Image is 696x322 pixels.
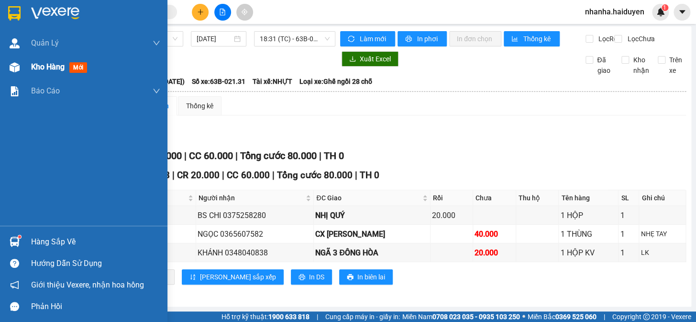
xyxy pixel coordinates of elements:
span: Miền Bắc [528,311,597,322]
div: 1 HỘP [560,209,617,221]
span: Tài xế: NHỰT [253,76,292,87]
div: Hướng dẫn sử dụng [31,256,160,271]
span: Báo cáo [31,85,60,97]
span: plus [197,9,204,15]
span: | [354,170,357,181]
span: question-circle [10,259,19,268]
div: KHÁNH 0348040838 [198,247,312,259]
strong: 0369 525 060 [555,313,597,321]
button: In đơn chọn [449,31,501,46]
button: caret-down [674,4,690,21]
div: NHỊ QUÝ [315,209,428,221]
span: Trên xe [665,55,686,76]
button: aim [236,4,253,21]
img: solution-icon [10,86,20,96]
span: caret-down [678,8,686,16]
span: printer [405,35,413,43]
span: | [319,150,321,161]
button: printerIn phơi [398,31,447,46]
sup: 1 [662,4,668,11]
span: Tổng cước 80.000 [240,150,316,161]
div: Phản hồi [31,299,160,314]
span: Giới thiệu Vexere, nhận hoa hồng [31,279,144,291]
div: 1 [620,228,637,240]
th: SL [619,190,639,206]
span: Người nhận [199,193,304,203]
span: TH 0 [359,170,379,181]
span: Quản Lý [31,37,59,49]
span: | [317,311,318,322]
span: copyright [643,313,650,320]
button: sort-ascending[PERSON_NAME] sắp xếp [182,269,284,285]
div: Hàng sắp về [31,235,160,249]
span: Kho nhận [629,55,652,76]
span: Thống kê [523,34,552,44]
span: notification [10,280,19,289]
span: Cung cấp máy in - giấy in: [325,311,400,322]
span: | [184,150,186,161]
span: down [153,39,160,47]
span: | [272,170,274,181]
span: Loại xe: Ghế ngồi 28 chỗ [299,76,372,87]
span: download [349,56,356,63]
span: | [235,150,237,161]
span: nhanha.haiduyen [577,6,652,18]
span: | [172,170,175,181]
span: printer [347,274,354,281]
th: Chưa [473,190,516,206]
span: In DS [309,272,324,282]
button: printerIn biên lai [339,269,393,285]
div: CX [PERSON_NAME] [315,228,428,240]
button: file-add [214,4,231,21]
div: NGÃ 3 ĐÔNG HÒA [315,247,428,259]
span: In biên lai [357,272,385,282]
span: bar-chart [511,35,519,43]
span: Số xe: 63B-021.31 [192,76,245,87]
div: 20.000 [475,247,514,259]
span: sort-ascending [189,274,196,281]
span: down [153,87,160,95]
th: Rồi [431,190,474,206]
button: downloadXuất Excel [342,51,398,67]
span: Làm mới [360,34,387,44]
span: file-add [219,9,226,15]
span: | [222,170,224,181]
div: NGỌC 0365607582 [198,228,312,240]
span: In phơi [417,34,439,44]
div: LK [641,247,684,258]
span: ⚪️ [522,315,525,319]
strong: 0708 023 035 - 0935 103 250 [432,313,520,321]
div: NHẸ TAY [641,229,684,239]
th: Tên hàng [559,190,619,206]
img: warehouse-icon [10,38,20,48]
div: BS CHI 0375258280 [198,209,312,221]
button: syncLàm mới [340,31,395,46]
span: Kho hàng [31,62,65,71]
span: aim [241,9,248,15]
span: Miền Nam [402,311,520,322]
span: Hỗ trợ kỹ thuật: [221,311,309,322]
span: mới [69,62,87,73]
img: icon-new-feature [656,8,665,16]
button: plus [192,4,209,21]
th: Ghi chú [639,190,686,206]
span: CC 60.000 [227,170,269,181]
div: 1 [620,209,637,221]
div: 1 THÙNG [560,228,617,240]
img: logo-vxr [8,6,21,21]
span: printer [298,274,305,281]
span: sync [348,35,356,43]
span: TH 0 [323,150,343,161]
div: Thống kê [186,101,213,111]
span: | [604,311,605,322]
div: 1 HỘP KV [560,247,617,259]
span: 1 [663,4,666,11]
button: bar-chartThống kê [504,31,560,46]
span: 18:31 (TC) - 63B-021.31 [260,32,330,46]
strong: 1900 633 818 [268,313,309,321]
span: Đã giao [593,55,614,76]
div: 40.000 [475,228,514,240]
button: printerIn DS [291,269,332,285]
div: 1 [620,247,637,259]
span: Lọc Chưa [623,34,656,44]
